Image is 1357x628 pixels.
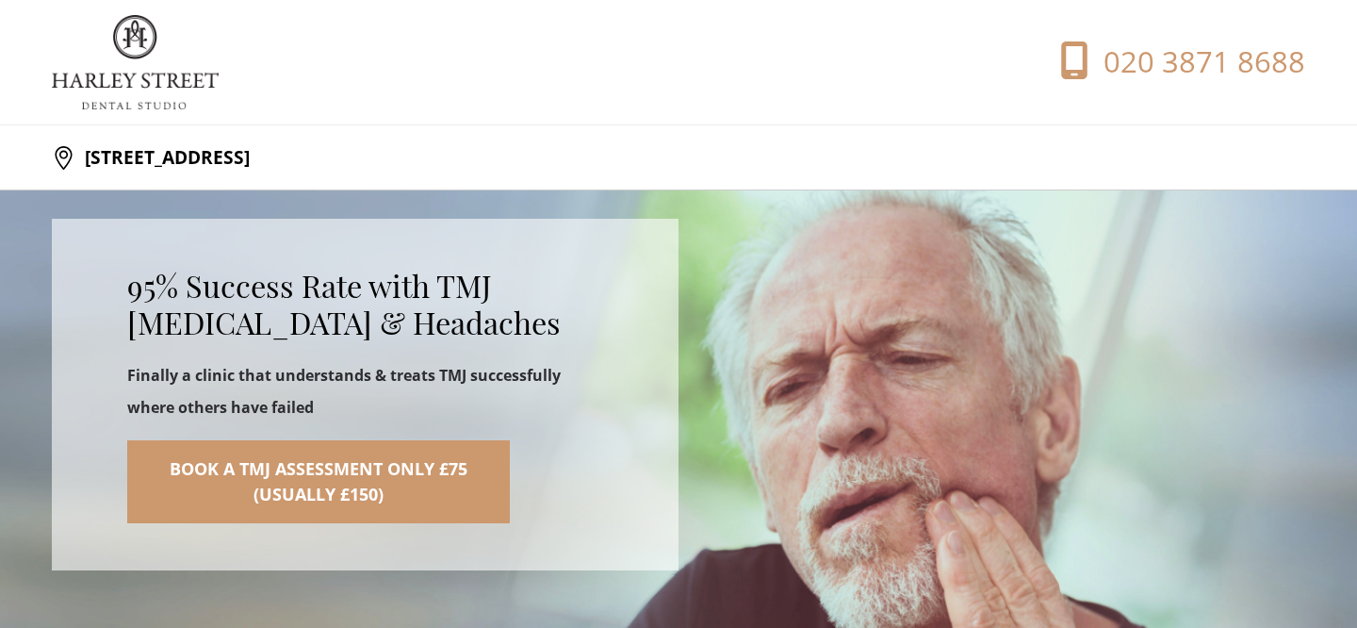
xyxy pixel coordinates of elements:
strong: Finally a clinic that understands & treats TMJ successfully where others have failed [127,365,561,418]
img: logo.png [52,15,219,109]
a: Book a TMJ Assessment Only £75(Usually £150) [127,440,510,523]
h2: 95% Success Rate with TMJ [MEDICAL_DATA] & Headaches [127,268,603,341]
a: 020 3871 8688 [1005,41,1305,83]
p: [STREET_ADDRESS] [75,139,250,176]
